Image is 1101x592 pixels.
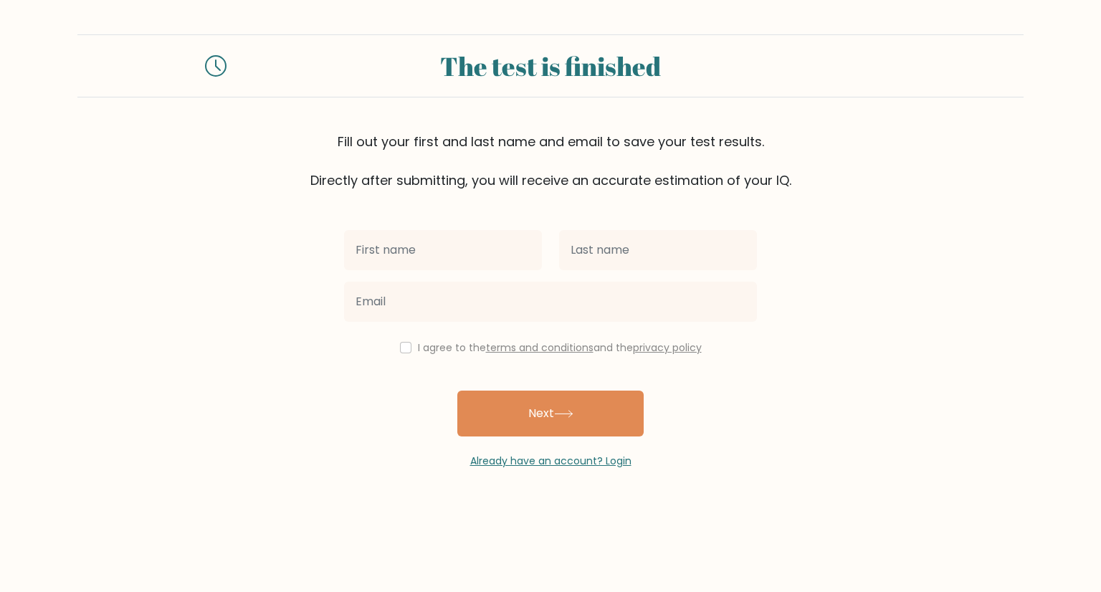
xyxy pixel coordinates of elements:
label: I agree to the and the [418,340,702,355]
div: The test is finished [244,47,857,85]
a: privacy policy [633,340,702,355]
a: terms and conditions [486,340,594,355]
input: First name [344,230,542,270]
input: Last name [559,230,757,270]
a: Already have an account? Login [470,454,631,468]
div: Fill out your first and last name and email to save your test results. Directly after submitting,... [77,132,1024,190]
input: Email [344,282,757,322]
button: Next [457,391,644,436]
